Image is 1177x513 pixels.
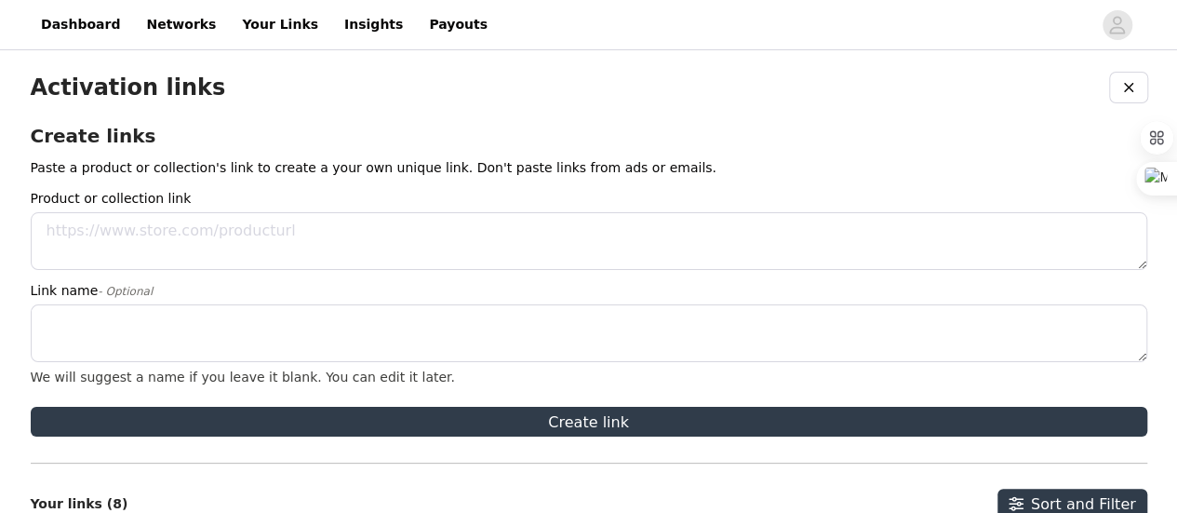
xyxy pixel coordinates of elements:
label: Product or collection link [31,189,1136,209]
div: avatar [1108,10,1126,40]
div: We will suggest a name if you leave it blank. You can edit it later. [31,370,1147,385]
span: - Optional [98,285,153,298]
h2: Create links [31,125,1147,147]
a: Payouts [418,4,499,46]
a: Your Links [231,4,329,46]
h1: Activation links [31,74,226,101]
a: Networks [135,4,227,46]
button: Create link [31,407,1147,437]
p: Paste a product or collection's link to create a your own unique link. Don't paste links from ads... [31,158,1147,178]
h2: Your links (8) [31,496,128,512]
a: Dashboard [30,4,131,46]
a: Insights [333,4,414,46]
label: Link name [31,281,1136,301]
